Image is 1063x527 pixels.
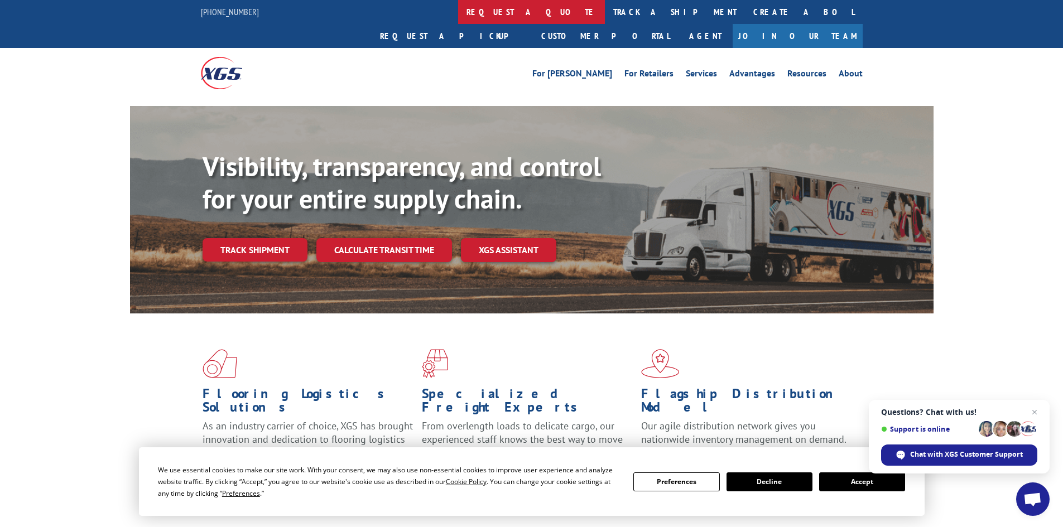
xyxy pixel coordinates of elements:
span: Chat with XGS Customer Support [910,449,1023,460]
a: [PHONE_NUMBER] [201,6,259,17]
a: About [839,69,863,81]
span: Close chat [1028,405,1041,419]
img: xgs-icon-total-supply-chain-intelligence-red [203,349,237,378]
h1: Specialized Freight Experts [422,387,633,419]
a: Services [686,69,717,81]
a: Calculate transit time [316,238,452,262]
span: Preferences [222,489,260,498]
h1: Flooring Logistics Solutions [203,387,413,419]
a: Resources [787,69,826,81]
button: Preferences [633,472,719,491]
a: Request a pickup [372,24,533,48]
span: Cookie Policy [446,477,487,486]
p: From overlength loads to delicate cargo, our experienced staff knows the best way to move your fr... [422,419,633,469]
span: Our agile distribution network gives you nationwide inventory management on demand. [641,419,846,446]
span: Questions? Chat with us! [881,408,1037,417]
img: xgs-icon-focused-on-flooring-red [422,349,448,378]
a: Track shipment [203,238,307,262]
div: We use essential cookies to make our site work. With your consent, we may also use non-essential ... [158,464,620,499]
div: Chat with XGS Customer Support [881,444,1037,466]
a: For [PERSON_NAME] [532,69,612,81]
a: Join Our Team [733,24,863,48]
span: Support is online [881,425,975,433]
span: As an industry carrier of choice, XGS has brought innovation and dedication to flooring logistics... [203,419,413,459]
img: xgs-icon-flagship-distribution-model-red [641,349,680,378]
button: Decline [727,472,812,491]
b: Visibility, transparency, and control for your entire supply chain. [203,149,601,216]
a: For Retailers [624,69,674,81]
div: Open chat [1016,482,1050,516]
a: Agent [678,24,733,48]
a: Customer Portal [533,24,678,48]
h1: Flagship Distribution Model [641,387,852,419]
div: Cookie Consent Prompt [139,447,925,516]
a: XGS ASSISTANT [461,238,556,262]
button: Accept [819,472,905,491]
a: Advantages [729,69,775,81]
